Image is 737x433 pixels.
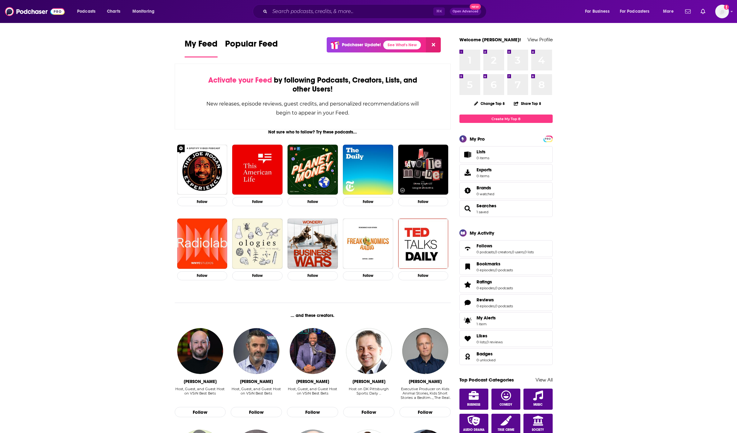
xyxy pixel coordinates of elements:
button: Open AdvancedNew [450,8,481,15]
a: 0 podcasts [495,304,513,308]
img: User Profile [715,5,729,18]
a: 0 creators [495,250,511,254]
span: My Alerts [462,316,474,325]
a: View All [536,377,553,383]
button: open menu [581,7,617,16]
button: Follow [231,407,282,417]
span: Comedy [500,403,512,407]
span: Lists [462,150,474,159]
a: Welcome [PERSON_NAME]! [459,37,521,43]
a: Follows [462,244,474,253]
span: My Feed [185,38,218,53]
span: Searches [477,203,496,209]
span: Likes [459,330,553,347]
span: Bookmarks [477,261,500,267]
a: Music [523,389,553,410]
img: Planet Money [288,145,338,195]
span: Exports [477,167,492,173]
a: View Profile [527,37,553,43]
div: Paul B. Anderson [409,379,442,384]
span: , [495,268,495,272]
a: Business Wars [288,219,338,269]
span: ⌘ K [433,7,445,16]
img: Radiolab [177,219,228,269]
a: 0 episodes [477,304,495,308]
button: Follow [175,407,226,417]
img: Dejan Kovacevic [346,328,392,374]
a: Exports [459,164,553,181]
span: Music [533,403,542,407]
div: Search podcasts, credits, & more... [259,4,492,19]
button: open menu [659,7,681,16]
div: Executive Producer on Kids Animal Stories, Kids Short Stories: a Bedtim…, The Real [PERSON_NAME] ... [399,387,451,400]
button: Share Top 8 [514,97,541,110]
img: TED Talks Daily [398,219,449,269]
span: Reviews [459,294,553,311]
span: Logged in as jhutchinson [715,5,729,18]
div: Host, Guest, and Guest Host on VSiN Best Bets [287,387,338,400]
p: Podchaser Update! [342,42,381,47]
a: Brands [477,185,494,191]
a: This American Life [232,145,283,195]
span: Bookmarks [459,258,553,275]
a: Badges [477,351,495,357]
div: Host, Guest, and Guest Host on VSiN Best Bets [175,387,226,400]
a: 0 podcasts [495,268,513,272]
span: My Alerts [477,315,496,321]
button: Show profile menu [715,5,729,18]
span: Activate your Feed [208,75,272,85]
img: Wes Reynolds [177,328,223,374]
img: Paul B. Anderson [402,328,448,374]
span: Searches [459,200,553,217]
span: Lists [477,149,489,155]
span: 0 items [477,174,492,178]
img: Dave Ross [233,328,279,374]
span: Reviews [477,297,494,303]
img: Ologies with Alie Ward [232,219,283,269]
span: More [663,7,674,16]
a: Follows [477,243,534,249]
img: My Favorite Murder with Karen Kilgariff and Georgia Hardstark [398,145,449,195]
span: , [524,250,524,254]
div: Host, Guest, and Guest Host on VSiN Best Bets [231,387,282,400]
a: My Alerts [459,312,553,329]
button: Follow [232,271,283,280]
a: Popular Feed [225,38,278,57]
a: 0 episodes [477,268,495,272]
button: Follow [177,197,228,206]
a: Bookmarks [477,261,513,267]
img: The Daily [343,145,393,195]
a: Reviews [477,297,513,303]
span: Ratings [477,279,492,285]
span: For Podcasters [620,7,650,16]
span: PRO [544,137,552,141]
img: Femi Abebefe [290,328,336,374]
img: Freakonomics Radio [343,219,393,269]
div: My Pro [470,136,485,142]
span: Brands [459,182,553,199]
button: Change Top 8 [470,100,509,107]
div: Host, Guest, and Guest Host on VSiN Best Bets [287,387,338,395]
button: open menu [73,7,104,16]
span: Society [532,428,544,432]
button: open menu [616,7,659,16]
button: Follow [288,271,338,280]
div: Not sure who to follow? Try these podcasts... [175,129,451,135]
button: Follow [287,407,338,417]
a: Ratings [477,279,513,285]
a: Searches [462,204,474,213]
a: Charts [103,7,124,16]
button: Follow [232,197,283,206]
span: For Business [585,7,610,16]
div: My Activity [470,230,494,236]
span: Badges [459,348,553,365]
a: 0 users [512,250,524,254]
button: Follow [343,407,394,417]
